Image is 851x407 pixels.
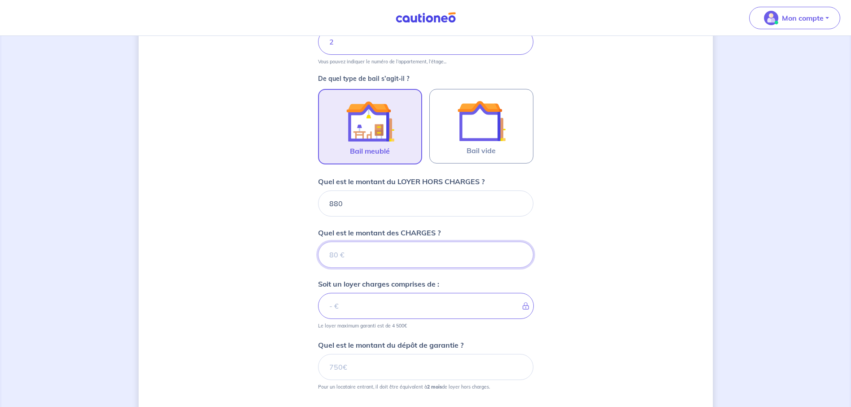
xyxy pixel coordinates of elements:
span: Bail meublé [350,146,390,156]
p: De quel type de bail s’agit-il ? [318,75,533,82]
img: illu_account_valid_menu.svg [764,11,778,25]
p: Le loyer maximum garanti est de 4 500€ [318,323,407,329]
p: Quel est le montant du LOYER HORS CHARGES ? [318,176,484,187]
p: Mon compte [782,13,824,23]
strong: 2 mois [427,384,442,390]
p: Quel est le montant du dépôt de garantie ? [318,340,463,350]
input: 750€ [318,354,533,380]
p: Vous pouvez indiquer le numéro de l’appartement, l’étage... [318,58,446,65]
img: illu_empty_lease.svg [457,97,506,145]
input: 80 € [318,242,533,268]
p: Quel est le montant des CHARGES ? [318,227,441,238]
img: Cautioneo [392,12,459,23]
span: Bail vide [467,145,496,156]
button: illu_account_valid_menu.svgMon compte [749,7,840,29]
p: Pour un locataire entrant, il doit être équivalent à de loyer hors charges. [318,384,490,390]
input: 750€ [318,190,533,217]
input: Appartement 2 [318,29,533,55]
p: Soit un loyer charges comprises de : [318,279,439,289]
img: illu_furnished_lease.svg [346,97,394,146]
input: - € [318,293,534,319]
